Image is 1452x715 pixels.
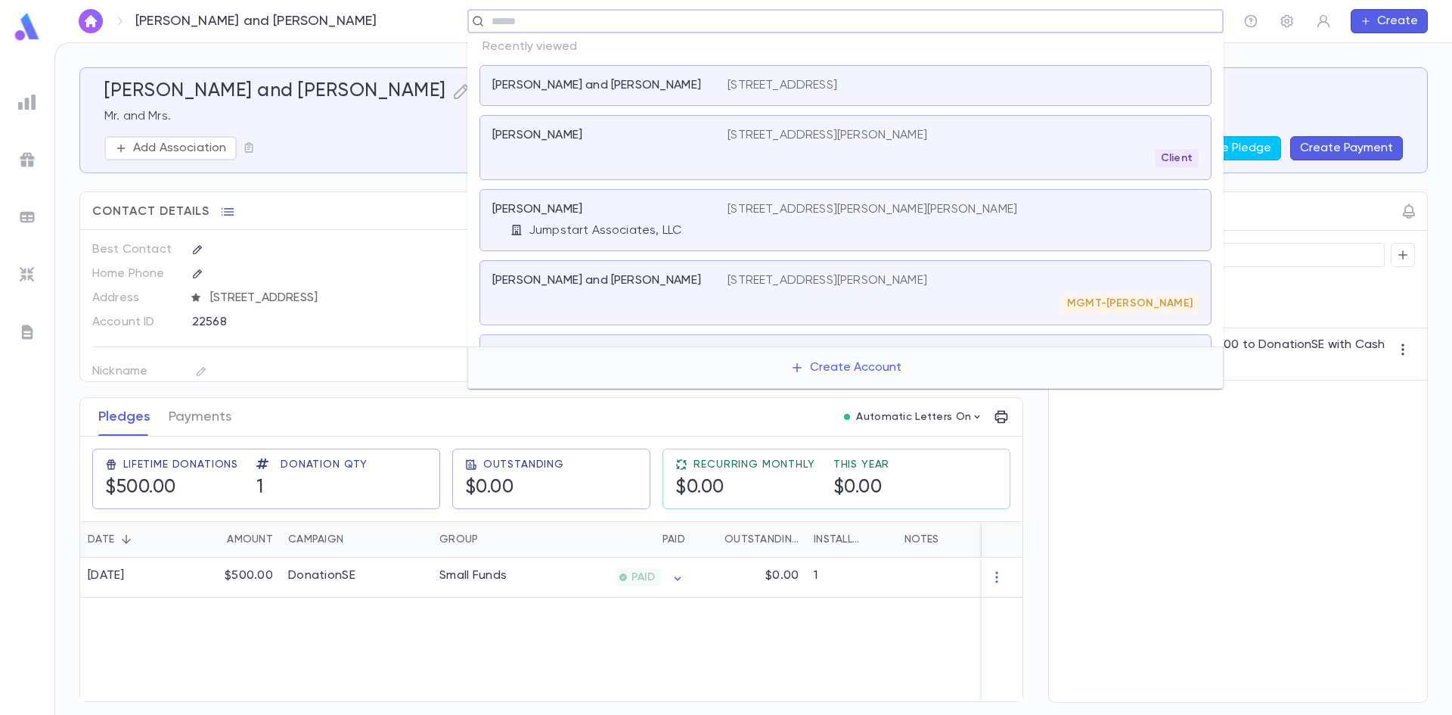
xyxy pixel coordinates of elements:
p: Recently viewed [467,33,1224,61]
span: Recurring Monthly [693,459,814,471]
div: 1 [806,558,897,598]
button: Sort [203,527,227,552]
button: Sort [343,527,368,552]
div: Notes [897,521,1086,558]
button: Sort [478,527,502,552]
div: Notes [904,521,939,558]
button: Sort [865,527,889,552]
span: Lifetime Donations [123,459,238,471]
p: [PERSON_NAME] [492,128,582,143]
span: Donation Qty [281,459,368,471]
button: Create Payment [1290,136,1403,160]
p: Add Association [133,141,226,156]
img: letters_grey.7941b92b52307dd3b8a917253454ce1c.svg [18,323,36,341]
img: batches_grey.339ca447c9d9533ef1741baa751efc33.svg [18,208,36,226]
p: [PERSON_NAME] [492,202,582,217]
p: [PERSON_NAME] and [PERSON_NAME] [492,273,701,288]
p: Automatic Letters On [856,411,971,423]
button: Sort [638,527,662,552]
div: Paid [545,521,693,558]
button: Add Association [104,136,237,160]
div: Small Funds [439,568,507,583]
div: Installments [806,521,897,558]
button: Create [1351,9,1428,33]
span: PAID [625,571,661,583]
div: Date [88,521,114,558]
div: DonationSE [288,568,355,583]
img: logo [12,12,42,42]
p: Best Contact [92,238,179,262]
span: Client [1155,152,1199,164]
p: Jumpstart Associates, LLC [529,223,681,238]
div: Group [439,521,478,558]
h5: $0.00 [465,477,564,499]
p: Address [92,286,179,310]
button: Create Pledge [1178,136,1281,160]
div: Outstanding [693,521,806,558]
p: $0.00 [765,568,799,583]
img: campaigns_grey.99e729a5f7ee94e3726e6486bddda8f1.svg [18,151,36,169]
div: $500.00 [182,558,281,598]
span: This Year [833,459,890,471]
p: [STREET_ADDRESS] [728,78,837,93]
p: Pledge & Payment • $500.00 to DonationSE with Cash [1079,337,1385,353]
div: [DATE] [88,568,125,583]
h5: [PERSON_NAME] and [PERSON_NAME] [104,80,446,103]
p: Account ID [92,310,179,334]
button: Automatic Letters On [838,406,989,427]
p: [STREET_ADDRESS][PERSON_NAME] [728,128,927,143]
h5: $0.00 [833,477,890,499]
div: Amount [227,521,273,558]
p: Mr. and Mrs. [104,109,1403,124]
h5: 1 [256,477,368,499]
p: [PERSON_NAME] and [PERSON_NAME] [135,13,377,30]
div: Amount [182,521,281,558]
p: [STREET_ADDRESS][PERSON_NAME] [728,273,927,288]
p: [DATE] [1079,356,1385,371]
button: Sort [114,527,138,552]
div: Outstanding [724,521,799,558]
button: Pledges [98,398,150,436]
button: Sort [700,527,724,552]
div: 22568 [192,310,456,333]
span: [STREET_ADDRESS] [204,291,532,306]
div: Group [432,521,545,558]
button: Payments [169,398,231,436]
span: Outstanding [483,459,564,471]
div: Paid [662,521,685,558]
span: MGMT-[PERSON_NAME] [1061,297,1199,309]
img: home_white.a664292cf8c1dea59945f0da9f25487c.svg [82,15,100,27]
img: imports_grey.530a8a0e642e233f2baf0ef88e8c9fcb.svg [18,266,36,284]
p: [STREET_ADDRESS][PERSON_NAME][PERSON_NAME] [728,202,1017,217]
h5: $500.00 [105,477,238,499]
h5: $0.00 [675,477,814,499]
p: Nickname [92,359,179,384]
p: Home Phone [92,262,179,286]
img: reports_grey.c525e4749d1bce6a11f5fe2a8de1b229.svg [18,93,36,111]
button: Create Account [778,353,914,382]
div: Campaign [281,521,432,558]
span: Contact Details [92,204,209,219]
div: Campaign [288,521,343,558]
p: [PERSON_NAME] and [PERSON_NAME] [492,78,701,93]
div: Date [80,521,182,558]
div: Installments [814,521,865,558]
